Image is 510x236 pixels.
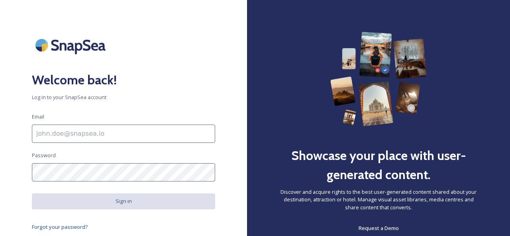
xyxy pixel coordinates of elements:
[32,94,215,101] span: Log in to your SnapSea account
[330,32,427,126] img: 63b42ca75bacad526042e722_Group%20154-p-800.png
[32,32,112,59] img: SnapSea Logo
[32,222,215,232] a: Forgot your password?
[279,188,478,211] span: Discover and acquire rights to the best user-generated content shared about your destination, att...
[32,152,56,159] span: Password
[32,113,44,121] span: Email
[32,70,215,90] h2: Welcome back!
[359,223,399,233] a: Request a Demo
[32,193,215,209] button: Sign in
[32,223,88,230] span: Forgot your password?
[359,224,399,232] span: Request a Demo
[279,146,478,184] h2: Showcase your place with user-generated content.
[32,125,215,143] input: john.doe@snapsea.io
